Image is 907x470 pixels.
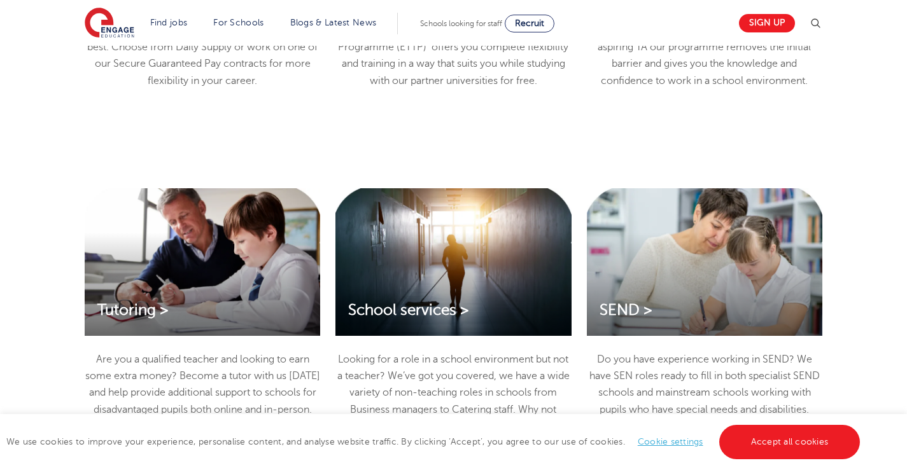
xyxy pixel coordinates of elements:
span: School services > [348,301,469,319]
span: We use cookies to improve your experience, personalise content, and analyse website traffic. By c... [6,437,863,446]
p: Looking for a role in a school environment but not a teacher? We’ve got you covered, we have a wi... [335,351,571,434]
a: Find jobs [150,18,188,27]
a: Blogs & Latest News [290,18,377,27]
a: SEND > [587,301,665,320]
a: Tutoring > [85,301,181,320]
a: For Schools [213,18,264,27]
a: Accept all cookies [719,425,861,459]
a: Sign up [739,14,795,32]
span: We offer two different kinds of supply work, so you can choose the style of teaching which suits ... [86,8,320,86]
a: Recruit [505,15,554,32]
img: Engage Education [85,8,134,39]
span: SEND > [600,301,652,319]
p: Do you have experience working in SEND? We have SEN roles ready to fill in both specialist SEND s... [587,351,822,418]
a: School services > [335,301,482,320]
span: Recruit [515,18,544,28]
p: Looking to become a Teaching Assistant? This programme may be perfect for you! If you’re an aspir... [587,6,822,89]
span: Schools looking for staff [420,19,502,28]
span: Tutoring > [97,301,169,319]
p: Are you a qualified teacher and looking to earn some extra money? Become a tutor with us [DATE] a... [85,351,320,418]
a: Cookie settings [638,437,703,446]
p: Train to become a teacher [DATE] and earn while you learn on the job. The Engage Teacher Training... [335,6,571,89]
